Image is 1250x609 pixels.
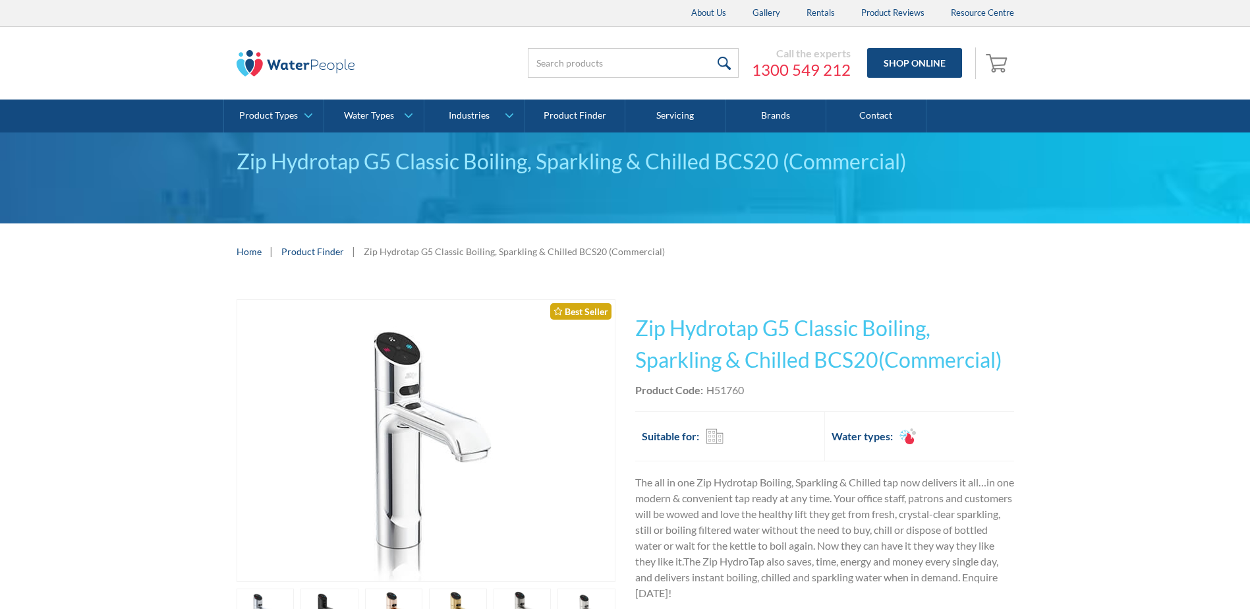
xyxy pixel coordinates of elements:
[525,100,625,132] a: Product Finder
[528,48,739,78] input: Search products
[986,52,1011,73] img: shopping cart
[268,243,275,259] div: |
[237,299,615,582] a: open lightbox
[237,50,355,76] img: The Water People
[752,60,851,80] a: 1300 549 212
[982,47,1014,79] a: Open cart
[706,382,744,398] div: H51760
[424,100,524,132] a: Industries
[364,245,665,258] div: Zip Hydrotap G5 Classic Boiling, Sparkling & Chilled BCS20 (Commercial)
[281,245,344,258] a: Product Finder
[449,110,490,121] div: Industries
[351,243,357,259] div: |
[224,100,324,132] a: Product Types
[635,384,703,396] strong: Product Code:
[826,100,926,132] a: Contact
[642,428,699,444] h2: Suitable for:
[324,100,424,132] a: Water Types
[635,475,1014,601] p: The all in one Zip Hydrotap Boiling, Sparkling & Chilled tap now delivers it all…in one modern & ...
[550,303,611,320] div: Best Seller
[266,300,586,581] img: Zip Hydrotap G5 Classic Boiling, Sparkling & Chilled BCS20 (Commercial)
[239,110,298,121] div: Product Types
[237,245,262,258] a: Home
[832,428,893,444] h2: Water types:
[752,47,851,60] div: Call the experts
[237,146,1014,177] div: Zip Hydrotap G5 Classic Boiling, Sparkling & Chilled BCS20 (Commercial)
[725,100,826,132] a: Brands
[625,100,725,132] a: Servicing
[867,48,962,78] a: Shop Online
[635,312,1014,376] h1: Zip Hydrotap G5 Classic Boiling, Sparkling & Chilled BCS20(Commercial)
[344,110,394,121] div: Water Types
